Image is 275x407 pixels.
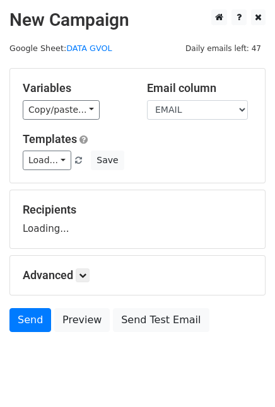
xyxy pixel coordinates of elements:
[54,308,110,332] a: Preview
[9,43,112,53] small: Google Sheet:
[23,81,128,95] h5: Variables
[113,308,209,332] a: Send Test Email
[23,132,77,146] a: Templates
[23,100,100,120] a: Copy/paste...
[9,308,51,332] a: Send
[9,9,266,31] h2: New Campaign
[23,203,252,217] h5: Recipients
[23,268,252,282] h5: Advanced
[66,43,112,53] a: DATA GVOL
[181,43,266,53] a: Daily emails left: 47
[23,203,252,236] div: Loading...
[91,151,124,170] button: Save
[147,81,252,95] h5: Email column
[23,151,71,170] a: Load...
[181,42,266,55] span: Daily emails left: 47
